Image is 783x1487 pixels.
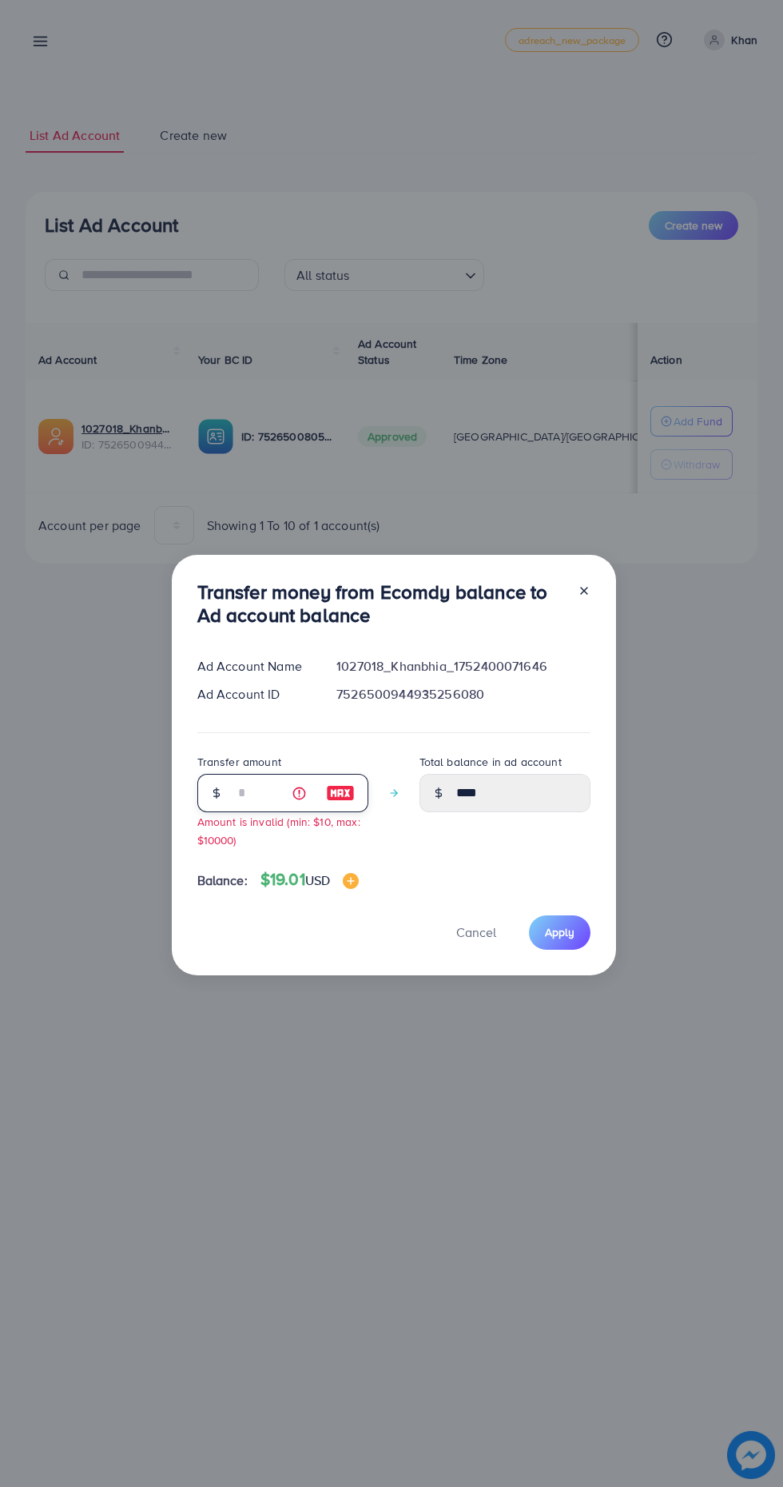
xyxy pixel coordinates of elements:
[545,924,574,940] span: Apply
[305,871,330,889] span: USD
[324,685,602,704] div: 7526500944935256080
[324,657,602,676] div: 1027018_Khanbhia_1752400071646
[326,783,355,803] img: image
[185,685,324,704] div: Ad Account ID
[197,814,360,847] small: Amount is invalid (min: $10, max: $10000)
[185,657,324,676] div: Ad Account Name
[197,580,565,627] h3: Transfer money from Ecomdy balance to Ad account balance
[456,923,496,941] span: Cancel
[197,754,281,770] label: Transfer amount
[529,915,590,950] button: Apply
[343,873,359,889] img: image
[419,754,562,770] label: Total balance in ad account
[260,870,359,890] h4: $19.01
[197,871,248,890] span: Balance:
[436,915,516,950] button: Cancel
